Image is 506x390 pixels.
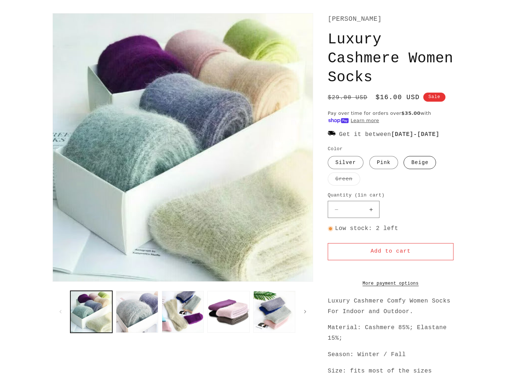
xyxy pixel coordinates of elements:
[162,291,204,333] button: Load image 3 in gallery view
[404,156,436,169] label: Beige
[358,192,361,198] span: 1
[328,13,454,25] p: [PERSON_NAME]
[391,131,440,138] strong: -
[328,145,343,153] legend: Color
[116,291,158,333] button: Load image 2 in gallery view
[328,223,454,234] p: Low stock: 2 left
[375,93,420,102] span: $16.00 USD
[355,192,385,198] span: ( in cart)
[297,304,313,320] button: Slide right
[423,93,445,102] span: Sale
[391,131,413,138] span: [DATE]
[328,280,454,287] a: More payment options
[328,323,454,344] p: Material: Cashmere 85%; Elastane 15%;
[52,13,313,335] media-gallery: Gallery Viewer
[328,350,454,360] p: Season: Winter / Fall
[328,30,454,87] h1: Luxury Cashmere Women Socks
[328,192,454,199] label: Quantity
[328,366,454,377] p: Size: fits most of the sizes
[328,296,454,317] p: Luxury Cashmere Comfy Women Socks For Indoor and Outdoor.
[70,291,112,333] button: Load image 1 in gallery view
[328,243,454,260] button: Add to cart
[207,291,249,333] button: Load image 4 in gallery view
[328,156,363,169] label: Silver
[369,156,398,169] label: Pink
[417,131,439,138] span: [DATE]
[253,291,295,333] button: Load image 5 in gallery view
[328,129,335,139] img: 1670915.png
[328,172,360,186] label: Green
[52,304,69,320] button: Slide left
[328,93,367,102] s: $29.00 USD
[328,129,454,140] p: Get it between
